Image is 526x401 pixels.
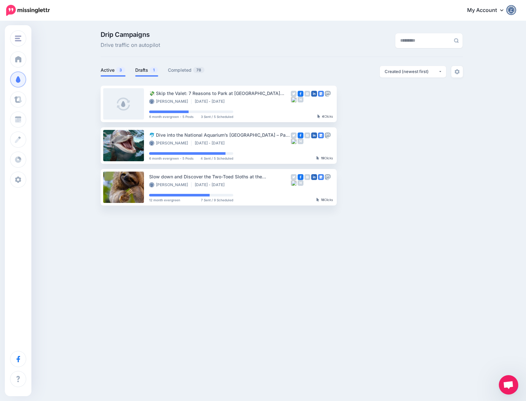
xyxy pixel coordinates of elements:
[325,132,331,138] img: mastodon-grey-square.png
[149,99,192,104] li: [PERSON_NAME]
[311,91,317,97] img: linkedin-square.png
[149,157,193,160] span: 6 month evergreen - 5 Posts
[201,157,233,160] span: 4 Sent / 5 Scheduled
[101,66,126,74] a: Active3
[201,198,233,202] span: 7 Sent / 9 Scheduled
[318,132,324,138] img: google_business-square.png
[385,69,438,75] div: Created (newest first)
[291,174,297,180] img: twitter-grey-square.png
[291,132,297,138] img: twitter-grey-square.png
[149,182,192,187] li: [PERSON_NAME]
[6,5,50,16] img: Missinglettr
[149,173,291,180] div: Slow down and Discover the Two-Toed Sloths at the [GEOGRAPHIC_DATA]!
[149,90,291,97] div: 💸 Skip the Valet: 7 Reasons to Park at [GEOGRAPHIC_DATA] Near [GEOGRAPHIC_DATA] Hotels
[316,198,319,202] img: pointer-grey-darker.png
[321,198,324,202] b: 18
[380,66,446,78] button: Created (newest first)
[304,174,310,180] img: instagram-grey-square.png
[316,156,319,160] img: pointer-grey-darker.png
[135,66,158,74] a: Drafts1
[149,115,193,118] span: 6 month evergreen - 5 Posts
[149,131,291,139] div: 🐬 Dive into the National Aquarium’s [GEOGRAPHIC_DATA] – Park All Day for Just $18 at [GEOGRAPHIC_...
[193,67,204,73] span: 78
[168,66,205,74] a: Completed78
[316,156,333,160] div: Clicks
[455,69,460,74] img: settings-grey.png
[15,36,21,41] img: menu.png
[298,174,303,180] img: facebook-square.png
[298,91,303,97] img: facebook-square.png
[195,141,228,146] li: [DATE] - [DATE]
[298,180,303,186] img: medium-grey-square.png
[195,99,228,104] li: [DATE] - [DATE]
[149,141,192,146] li: [PERSON_NAME]
[317,114,320,118] img: pointer-grey-darker.png
[298,138,303,144] img: medium-grey-square.png
[298,97,303,102] img: medium-grey-square.png
[461,3,516,18] a: My Account
[195,182,228,187] li: [DATE] - [DATE]
[317,115,333,119] div: Clicks
[304,132,310,138] img: instagram-grey-square.png
[325,91,331,97] img: mastodon-grey-square.png
[291,91,297,97] img: twitter-grey-square.png
[304,91,310,97] img: instagram-grey-square.png
[116,67,125,73] span: 3
[322,114,324,118] b: 4
[298,132,303,138] img: facebook-square.png
[311,132,317,138] img: linkedin-square.png
[291,180,297,186] img: bluesky-grey-square.png
[201,115,233,118] span: 3 Sent / 5 Scheduled
[321,156,324,160] b: 19
[318,174,324,180] img: google_business-square.png
[325,174,331,180] img: mastodon-grey-square.png
[101,31,160,38] span: Drip Campaigns
[318,91,324,97] img: google_business-square.png
[454,38,459,43] img: search-grey-6.png
[150,67,158,73] span: 1
[291,97,297,102] img: bluesky-grey-square.png
[499,375,518,395] a: Open chat
[316,198,333,202] div: Clicks
[149,198,180,202] span: 12 month evergreen
[291,138,297,144] img: bluesky-grey-square.png
[311,174,317,180] img: linkedin-square.png
[101,41,160,49] span: Drive traffic on autopilot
